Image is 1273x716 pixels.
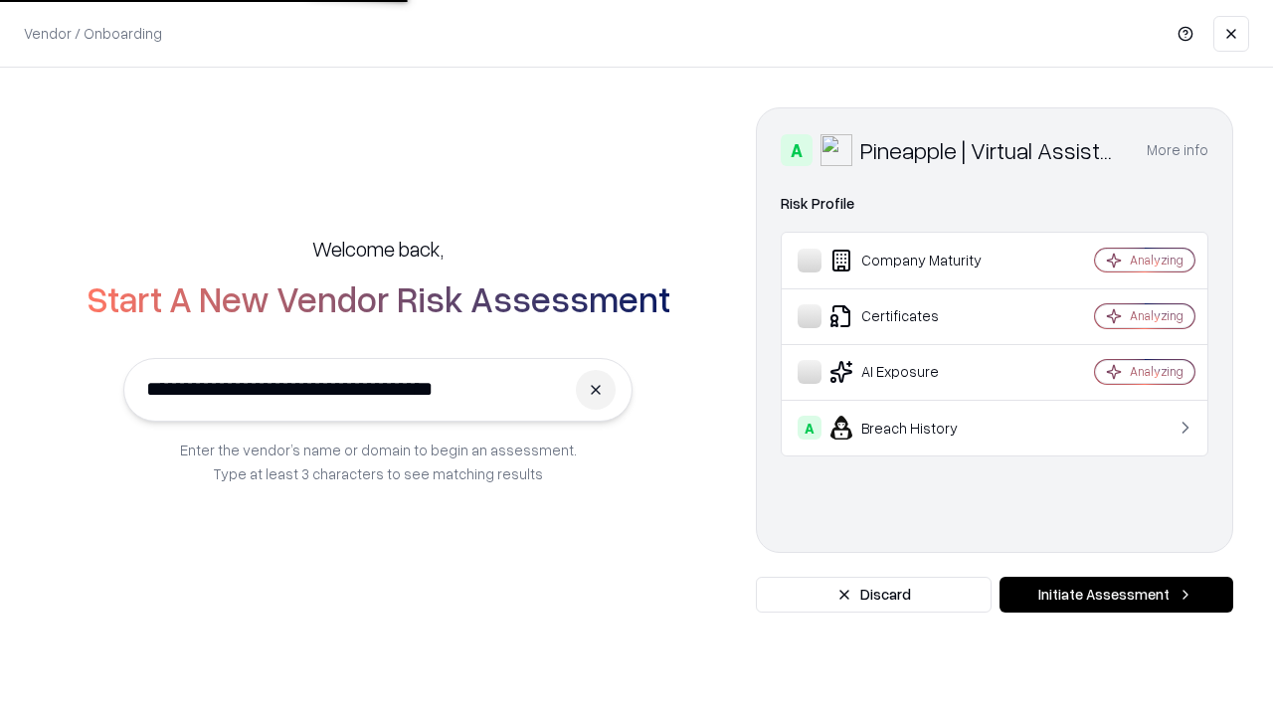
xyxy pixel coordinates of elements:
[820,134,852,166] img: Pineapple | Virtual Assistant Agency
[1000,577,1233,613] button: Initiate Assessment
[1147,132,1208,168] button: More info
[860,134,1123,166] div: Pineapple | Virtual Assistant Agency
[312,235,444,263] h5: Welcome back,
[180,438,577,485] p: Enter the vendor’s name or domain to begin an assessment. Type at least 3 characters to see match...
[798,360,1035,384] div: AI Exposure
[24,23,162,44] p: Vendor / Onboarding
[798,416,1035,440] div: Breach History
[798,416,821,440] div: A
[1130,252,1183,268] div: Analyzing
[87,278,670,318] h2: Start A New Vendor Risk Assessment
[756,577,992,613] button: Discard
[798,249,1035,272] div: Company Maturity
[1130,363,1183,380] div: Analyzing
[798,304,1035,328] div: Certificates
[781,134,813,166] div: A
[1130,307,1183,324] div: Analyzing
[781,192,1208,216] div: Risk Profile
